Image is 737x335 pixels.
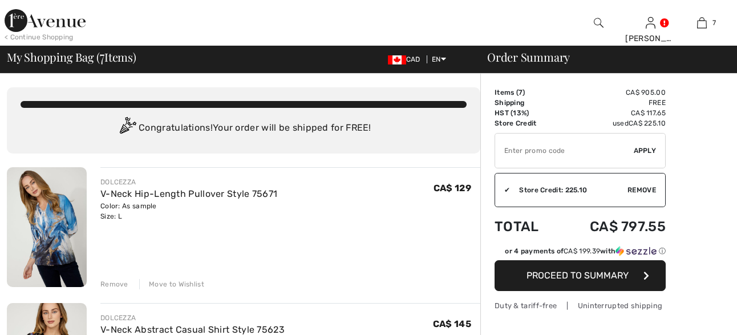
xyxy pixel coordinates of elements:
span: My Shopping Bag ( Items) [7,51,136,63]
img: V-Neck Hip-Length Pullover Style 75671 [7,167,87,287]
td: Free [557,98,666,108]
span: Apply [634,146,657,156]
span: CA$ 129 [434,183,471,193]
button: Proceed to Summary [495,260,666,291]
div: ✔ [495,185,510,195]
div: Order Summary [473,51,730,63]
span: 7 [712,18,716,28]
div: Congratulations! Your order will be shipped for FREE! [21,117,467,140]
td: Shipping [495,98,557,108]
img: Congratulation2.svg [116,117,139,140]
td: used [557,118,666,128]
img: Canadian Dollar [388,55,406,64]
span: 7 [519,88,523,96]
div: < Continue Shopping [5,32,74,42]
td: CA$ 905.00 [557,87,666,98]
img: Sezzle [615,246,657,256]
img: search the website [594,16,604,30]
div: or 4 payments of with [505,246,666,256]
span: Remove [627,185,656,195]
td: HST (13%) [495,108,557,118]
td: Store Credit [495,118,557,128]
span: CA$ 145 [433,318,471,329]
div: DOLCEZZA [100,313,285,323]
div: or 4 payments ofCA$ 199.39withSezzle Click to learn more about Sezzle [495,246,666,260]
a: V-Neck Abstract Casual Shirt Style 75623 [100,324,285,335]
td: CA$ 797.55 [557,207,666,246]
span: EN [432,55,446,63]
span: CA$ 199.39 [564,247,600,255]
span: CA$ 225.10 [629,119,666,127]
img: 1ère Avenue [5,9,86,32]
span: 7 [100,49,104,63]
td: Total [495,207,557,246]
div: Store Credit: 225.10 [510,185,627,195]
div: Move to Wishlist [139,279,204,289]
div: DOLCEZZA [100,177,277,187]
div: Color: As sample Size: L [100,201,277,221]
img: My Bag [697,16,707,30]
span: Proceed to Summary [527,270,629,281]
a: Sign In [646,17,655,28]
input: Promo code [495,134,634,168]
div: Duty & tariff-free | Uninterrupted shipping [495,300,666,311]
a: 7 [677,16,727,30]
td: CA$ 117.65 [557,108,666,118]
a: V-Neck Hip-Length Pullover Style 75671 [100,188,277,199]
div: Remove [100,279,128,289]
span: CAD [388,55,425,63]
img: My Info [646,16,655,30]
td: Items ( ) [495,87,557,98]
div: [PERSON_NAME] [625,33,675,45]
